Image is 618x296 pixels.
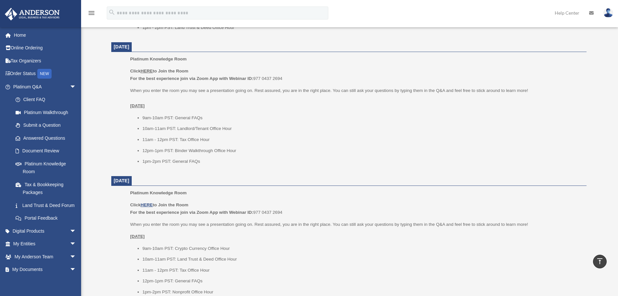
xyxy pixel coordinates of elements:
[70,263,83,277] span: arrow_drop_down
[9,178,86,199] a: Tax & Bookkeeping Packages
[142,255,582,263] li: 10am-11am PST: Land Trust & Deed Office Hour
[5,67,86,81] a: Order StatusNEW
[142,158,582,165] li: 1pm-2pm PST: General FAQs
[5,80,86,93] a: Platinum Q&Aarrow_drop_down
[37,69,52,79] div: NEW
[70,80,83,94] span: arrow_drop_down
[9,93,86,106] a: Client FAQ
[114,44,129,49] span: [DATE]
[9,199,86,212] a: Land Trust & Deed Forum
[142,266,582,274] li: 11am - 12pm PST: Tax Office Hour
[9,157,83,178] a: Platinum Knowledge Room
[9,145,86,158] a: Document Review
[130,76,253,81] b: For the best experience join via Zoom App with Webinar ID:
[5,225,86,238] a: Digital Productsarrow_drop_down
[142,24,582,32] li: 1pm - 2pm PST: Land Trust & Deed Office Hour
[142,136,582,144] li: 11am - 12pm PST: Tax Office Hour
[88,9,95,17] i: menu
[593,255,607,268] a: vertical_align_top
[142,147,582,155] li: 12pm-1pm PST: Binder Walkthrough Office Hour
[130,87,582,110] p: When you enter the room you may see a presentation going on. Rest assured, you are in the right p...
[130,103,145,108] u: [DATE]
[130,234,145,239] u: [DATE]
[88,11,95,17] a: menu
[603,8,613,18] img: User Pic
[114,178,129,183] span: [DATE]
[130,67,582,83] p: 977 0437 2694
[70,250,83,264] span: arrow_drop_down
[130,221,582,228] p: When you enter the room you may see a presentation going on. Rest assured, you are in the right p...
[130,202,188,207] b: Click to Join the Room
[9,212,86,225] a: Portal Feedback
[3,8,62,20] img: Anderson Advisors Platinum Portal
[70,225,83,238] span: arrow_drop_down
[5,42,86,55] a: Online Ordering
[5,29,86,42] a: Home
[142,277,582,285] li: 12pm-1pm PST: General FAQs
[5,263,86,276] a: My Documentsarrow_drop_down
[9,106,86,119] a: Platinum Walkthrough
[5,238,86,251] a: My Entitiesarrow_drop_down
[140,69,152,73] u: HERE
[130,210,253,215] b: For the best experience join via Zoom App with Webinar ID:
[70,238,83,251] span: arrow_drop_down
[142,245,582,252] li: 9am-10am PST: Crypto Currency Office Hour
[130,69,188,73] b: Click to Join the Room
[5,250,86,263] a: My Anderson Teamarrow_drop_down
[140,202,152,207] a: HERE
[9,119,86,132] a: Submit a Question
[130,190,187,195] span: Platinum Knowledge Room
[142,125,582,133] li: 10am-11am PST: Landlord/Tenant Office Hour
[130,201,582,216] p: 977 0437 2694
[596,257,604,265] i: vertical_align_top
[130,57,187,61] span: Platinum Knowledge Room
[9,132,86,145] a: Answered Questions
[108,9,115,16] i: search
[142,114,582,122] li: 9am-10am PST: General FAQs
[5,54,86,67] a: Tax Organizers
[142,288,582,296] li: 1pm-2pm PST: Nonprofit Office Hour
